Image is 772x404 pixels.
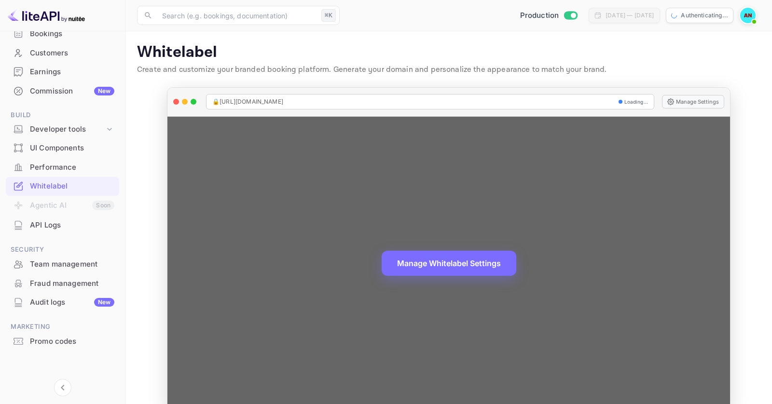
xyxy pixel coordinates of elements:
[662,95,724,108] button: Manage Settings
[6,158,119,177] div: Performance
[6,332,119,351] div: Promo codes
[6,177,119,195] a: Whitelabel
[137,64,760,76] p: Create and customize your branded booking platform. Generate your domain and personalize the appe...
[94,87,114,95] div: New
[6,82,119,100] a: CommissionNew
[30,181,114,192] div: Whitelabel
[30,259,114,270] div: Team management
[30,278,114,289] div: Fraud management
[54,379,71,396] button: Collapse navigation
[30,162,114,173] div: Performance
[137,43,760,62] p: Whitelabel
[606,11,654,20] div: [DATE] — [DATE]
[6,274,119,293] div: Fraud management
[6,158,119,176] a: Performance
[6,293,119,311] a: Audit logsNew
[6,255,119,274] div: Team management
[30,48,114,59] div: Customers
[6,177,119,196] div: Whitelabel
[520,10,559,21] span: Production
[30,297,114,308] div: Audit logs
[94,298,114,307] div: New
[30,124,105,135] div: Developer tools
[6,244,119,255] span: Security
[6,322,119,332] span: Marketing
[6,255,119,273] a: Team management
[30,86,114,97] div: Commission
[6,216,119,235] div: API Logs
[6,25,119,43] div: Bookings
[321,9,336,22] div: ⌘K
[30,336,114,347] div: Promo codes
[6,293,119,312] div: Audit logsNew
[30,28,114,40] div: Bookings
[6,274,119,292] a: Fraud management
[156,6,317,25] input: Search (e.g. bookings, documentation)
[6,110,119,121] span: Build
[30,143,114,154] div: UI Components
[516,10,581,21] div: Switch to Sandbox mode
[6,82,119,101] div: CommissionNew
[212,97,283,106] span: 🔒 [URL][DOMAIN_NAME]
[6,139,119,157] a: UI Components
[30,67,114,78] div: Earnings
[6,44,119,63] div: Customers
[30,220,114,231] div: API Logs
[740,8,756,23] img: Abdelrahman Nasef
[624,98,648,106] span: Loading...
[6,332,119,350] a: Promo codes
[382,251,516,276] button: Manage Whitelabel Settings
[6,44,119,62] a: Customers
[6,216,119,234] a: API Logs
[8,8,85,23] img: LiteAPI logo
[6,25,119,42] a: Bookings
[6,139,119,158] div: UI Components
[6,63,119,81] div: Earnings
[6,63,119,81] a: Earnings
[681,11,728,20] p: Authenticating...
[6,121,119,138] div: Developer tools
